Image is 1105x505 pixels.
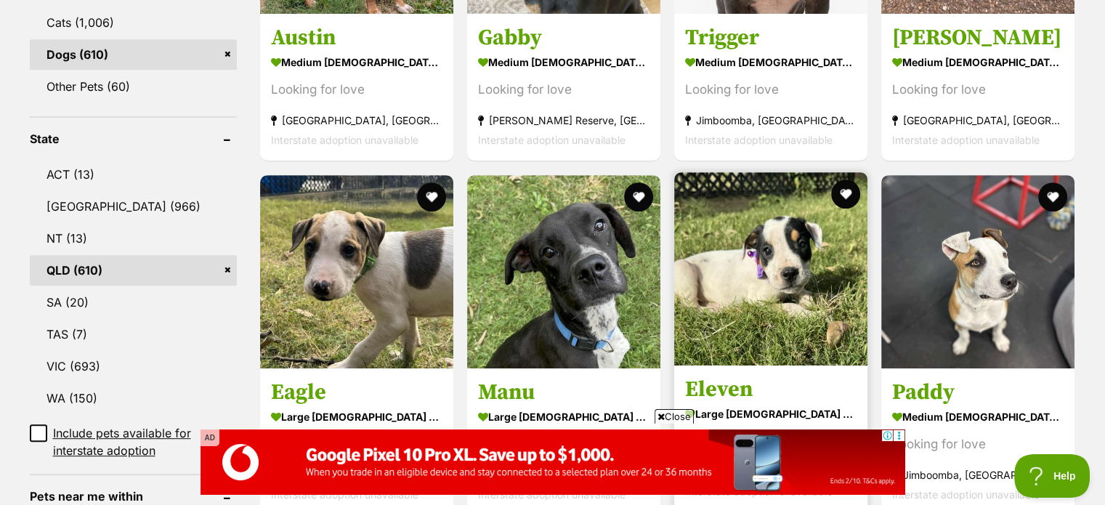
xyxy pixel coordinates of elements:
a: Cats (1,006) [30,7,237,38]
span: Interstate adoption unavailable [892,488,1040,501]
a: QLD (610) [30,255,237,286]
a: Dogs (610) [30,39,237,70]
span: Include pets available for interstate adoption [53,424,237,459]
a: TAS (7) [30,319,237,350]
span: Interstate adoption unavailable [685,134,833,147]
strong: medium [DEMOGRAPHIC_DATA] Dog [892,406,1064,427]
span: Interstate adoption unavailable [271,134,418,147]
a: SA (20) [30,287,237,318]
div: Looking for love [892,81,1064,100]
h3: Manu [478,379,649,406]
strong: large [DEMOGRAPHIC_DATA] Dog [478,406,649,427]
strong: Jimboomba, [GEOGRAPHIC_DATA] [685,111,857,131]
h3: Austin [271,25,442,52]
div: Looking for love [892,435,1064,454]
img: Manu - Mastiff Dog [467,175,660,368]
img: Eleven - Bull Arab Dog [674,172,867,365]
strong: [GEOGRAPHIC_DATA], [GEOGRAPHIC_DATA] [271,111,442,131]
h3: Trigger [685,25,857,52]
h3: Paddy [892,379,1064,406]
h3: Eagle [271,379,442,406]
h3: [PERSON_NAME] [892,25,1064,52]
img: Paddy - Staffordshire Bull Terrier Dog [881,175,1074,368]
strong: medium [DEMOGRAPHIC_DATA] Dog [892,52,1064,73]
h3: Eleven [685,376,857,403]
iframe: Advertisement [552,497,553,498]
iframe: Help Scout Beacon - Open [1014,454,1090,498]
a: Include pets available for interstate adoption [30,424,237,459]
strong: [PERSON_NAME] Reserve, [GEOGRAPHIC_DATA] [478,111,649,131]
strong: Jimboomba, [GEOGRAPHIC_DATA] [892,465,1064,485]
a: Trigger medium [DEMOGRAPHIC_DATA] Dog Looking for love Jimboomba, [GEOGRAPHIC_DATA] Interstate ad... [674,14,867,161]
button: favourite [624,182,653,211]
span: AD [201,429,219,446]
a: Austin medium [DEMOGRAPHIC_DATA] Dog Looking for love [GEOGRAPHIC_DATA], [GEOGRAPHIC_DATA] Inters... [260,14,453,161]
button: favourite [417,182,446,211]
strong: large [DEMOGRAPHIC_DATA] Dog [271,406,442,427]
div: Looking for love [685,81,857,100]
strong: medium [DEMOGRAPHIC_DATA] Dog [478,52,649,73]
a: Gabby medium [DEMOGRAPHIC_DATA] Dog Looking for love [PERSON_NAME] Reserve, [GEOGRAPHIC_DATA] Int... [467,14,660,161]
a: [GEOGRAPHIC_DATA] (966) [30,191,237,222]
header: Pets near me within [30,490,237,503]
a: [PERSON_NAME] medium [DEMOGRAPHIC_DATA] Dog Looking for love [GEOGRAPHIC_DATA], [GEOGRAPHIC_DATA]... [881,14,1074,161]
button: favourite [831,179,860,209]
a: NT (13) [30,223,237,254]
header: State [30,132,237,145]
span: Interstate adoption unavailable [478,134,626,147]
a: WA (150) [30,383,237,413]
span: Interstate adoption unavailable [892,134,1040,147]
strong: [GEOGRAPHIC_DATA], [GEOGRAPHIC_DATA] [892,111,1064,131]
span: Close [655,409,694,424]
div: Looking for love [271,81,442,100]
a: ACT (13) [30,159,237,190]
img: Eagle - Bull Arab Dog [260,175,453,368]
div: Looking for love [478,81,649,100]
h3: Gabby [478,25,649,52]
strong: medium [DEMOGRAPHIC_DATA] Dog [271,52,442,73]
strong: large [DEMOGRAPHIC_DATA] Dog [685,403,857,424]
button: favourite [1038,182,1067,211]
a: VIC (693) [30,351,237,381]
strong: medium [DEMOGRAPHIC_DATA] Dog [685,52,857,73]
a: Other Pets (60) [30,71,237,102]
